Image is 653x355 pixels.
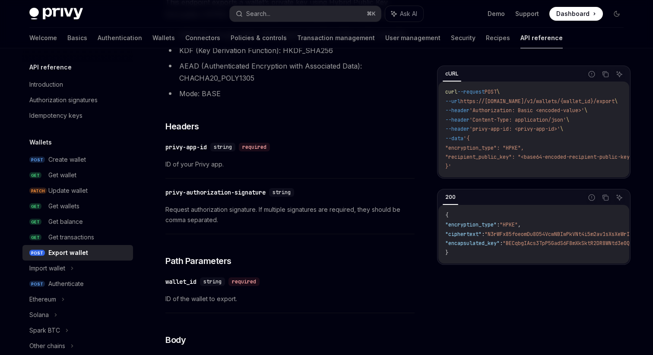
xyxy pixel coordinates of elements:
span: GET [29,219,41,225]
span: curl [445,88,457,95]
a: Authorization signatures [22,92,133,108]
span: string [273,189,291,196]
div: 200 [443,192,458,202]
a: API reference [520,28,563,48]
div: Spark BTC [29,325,60,336]
a: PATCHUpdate wallet [22,183,133,198]
span: : [482,231,485,238]
span: Body [165,334,186,346]
div: Create wallet [48,154,86,165]
div: Introduction [29,79,63,90]
span: "encryption_type": "HPKE", [445,145,524,151]
button: Copy the contents from the code block [600,192,611,203]
li: KDF (Key Derivation Function): HKDF_SHA256 [165,44,415,57]
span: 'Content-Type: application/json' [469,116,566,123]
div: Other chains [29,341,65,351]
h5: Wallets [29,137,52,148]
span: string [203,278,222,285]
button: Ask AI [614,192,625,203]
div: wallet_id [165,277,197,286]
div: Authorization signatures [29,95,98,105]
div: Get balance [48,217,83,227]
img: dark logo [29,8,83,20]
a: GETGet balance [22,214,133,229]
button: Ask AI [614,69,625,80]
a: Transaction management [297,28,375,48]
a: GETGet wallets [22,198,133,214]
span: GET [29,172,41,179]
div: required [228,277,260,286]
button: Copy the contents from the code block [600,69,611,80]
button: Ask AI [385,6,423,22]
div: Search... [246,9,270,19]
span: POST [485,88,497,95]
span: "encapsulated_key" [445,240,500,247]
span: GET [29,234,41,241]
a: Policies & controls [231,28,287,48]
h5: API reference [29,62,72,72]
span: ID of the wallet to export. [165,294,415,304]
div: Authenticate [48,279,84,289]
span: Ask AI [400,9,417,18]
span: ID of your Privy app. [165,159,415,170]
span: \ [497,88,500,95]
span: https://[DOMAIN_NAME]/v1/wallets/{wallet_id}/export [460,98,615,105]
div: Solana [29,310,49,320]
div: privy-app-id [165,143,207,151]
span: POST [29,281,45,287]
span: --header [445,126,469,132]
a: Connectors [185,28,220,48]
span: POST [29,157,45,163]
a: GETGet wallet [22,167,133,183]
div: Update wallet [48,185,88,196]
button: Report incorrect code [586,69,597,80]
a: Support [515,9,539,18]
span: --header [445,107,469,114]
span: }' [445,163,451,170]
button: Report incorrect code [586,192,597,203]
a: Recipes [486,28,510,48]
span: "ciphertext" [445,231,482,238]
li: Mode: BASE [165,88,415,100]
div: Export wallet [48,248,88,258]
span: , [518,221,521,228]
div: Get transactions [48,232,94,242]
span: 'privy-app-id: <privy-app-id>' [469,126,560,132]
span: Path Parameters [165,255,231,267]
span: { [445,212,448,219]
span: string [214,144,232,151]
a: Authentication [98,28,142,48]
a: POSTExport wallet [22,245,133,261]
div: cURL [443,69,461,79]
span: 'Authorization: Basic <encoded-value>' [469,107,584,114]
span: "recipient_public_key": "<base64-encoded-recipient-public-key>" [445,154,636,160]
a: Basics [67,28,87,48]
button: Toggle dark mode [610,7,624,21]
span: ⌘ K [367,10,376,17]
div: Ethereum [29,294,56,305]
span: PATCH [29,188,47,194]
span: --request [457,88,485,95]
div: Get wallets [48,201,79,211]
a: Wallets [152,28,175,48]
a: Idempotency keys [22,108,133,123]
span: : [497,221,500,228]
span: "HPKE" [500,221,518,228]
li: AEAD (Authenticated Encryption with Associated Data): CHACHA20_POLY1305 [165,60,415,84]
span: --header [445,116,469,123]
a: Demo [488,9,505,18]
a: Introduction [22,77,133,92]
span: "encryption_type" [445,221,497,228]
a: User management [385,28,441,48]
div: Import wallet [29,263,65,273]
div: required [239,143,270,151]
span: \ [584,107,587,114]
span: '{ [463,135,469,142]
a: Welcome [29,28,57,48]
a: GETGet transactions [22,229,133,245]
span: Dashboard [556,9,590,18]
span: \ [560,126,563,132]
span: Headers [165,120,199,132]
div: Idempotency keys [29,110,82,121]
span: POST [29,250,45,256]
